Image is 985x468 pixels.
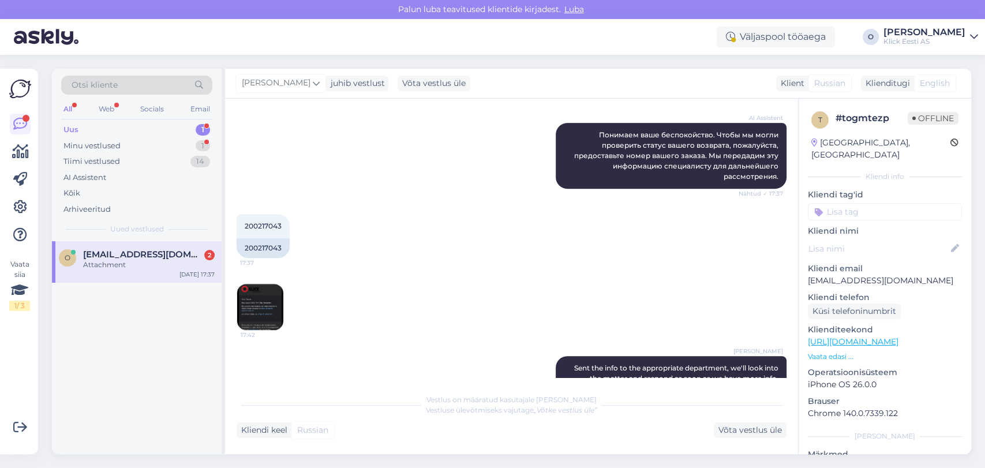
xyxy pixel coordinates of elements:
[190,156,210,167] div: 14
[808,351,962,362] p: Vaata edasi ...
[61,102,74,117] div: All
[808,336,898,347] a: [URL][DOMAIN_NAME]
[297,424,328,436] span: Russian
[808,448,962,460] p: Märkmed
[242,77,310,89] span: [PERSON_NAME]
[863,29,879,45] div: O
[240,259,283,267] span: 17:37
[808,324,962,336] p: Klienditeekond
[908,112,958,125] span: Offline
[138,102,166,117] div: Socials
[808,395,962,407] p: Brauser
[808,275,962,287] p: [EMAIL_ADDRESS][DOMAIN_NAME]
[808,407,962,420] p: Chrome 140.0.7339.122
[776,77,804,89] div: Klient
[534,406,597,414] i: „Võtke vestlus üle”
[717,27,835,47] div: Väljaspool tööaega
[63,204,111,215] div: Arhiveeritud
[72,79,118,91] span: Otsi kliente
[196,124,210,136] div: 1
[808,225,962,237] p: Kliendi nimi
[574,130,780,181] span: Понимаем ваше беспокойство. Чтобы мы могли проверить статус вашего возврата, пожалуйста, предоста...
[808,379,962,391] p: iPhone OS 26.0.0
[883,28,965,37] div: [PERSON_NAME]
[808,431,962,441] div: [PERSON_NAME]
[808,304,901,319] div: Küsi telefoninumbrit
[883,28,978,46] a: [PERSON_NAME]Klick Eesti AS
[398,76,470,91] div: Võta vestlus üle
[920,77,950,89] span: English
[818,115,822,124] span: t
[836,111,908,125] div: # togmtezp
[241,331,284,339] span: 17:42
[179,270,215,279] div: [DATE] 17:37
[326,77,385,89] div: juhib vestlust
[808,366,962,379] p: Operatsioonisüsteem
[811,137,950,161] div: [GEOGRAPHIC_DATA], [GEOGRAPHIC_DATA]
[63,140,121,152] div: Minu vestlused
[63,172,106,184] div: AI Assistent
[808,242,949,255] input: Lisa nimi
[808,189,962,201] p: Kliendi tag'id
[814,77,845,89] span: Russian
[188,102,212,117] div: Email
[739,189,783,198] span: Nähtud ✓ 17:37
[9,78,31,100] img: Askly Logo
[740,114,783,122] span: AI Assistent
[861,77,910,89] div: Klienditugi
[237,238,290,258] div: 200217043
[426,395,597,404] span: Vestlus on määratud kasutajale [PERSON_NAME]
[9,301,30,311] div: 1 / 3
[110,224,164,234] span: Uued vestlused
[237,424,287,436] div: Kliendi keel
[808,203,962,220] input: Lisa tag
[63,156,120,167] div: Tiimi vestlused
[245,222,282,230] span: 200217043
[714,422,786,438] div: Võta vestlus üle
[83,260,215,270] div: Attachment
[733,347,783,355] span: [PERSON_NAME]
[574,364,780,383] span: Sent the info to the appropriate department, we'll look into the matter and respond as soon as we...
[204,250,215,260] div: 2
[808,291,962,304] p: Kliendi telefon
[883,37,965,46] div: Klick Eesti AS
[808,171,962,182] div: Kliendi info
[561,4,587,14] span: Luba
[426,406,597,414] span: Vestluse ülevõtmiseks vajutage
[83,249,203,260] span: olezhka.larin.2706@gmail.com
[63,124,78,136] div: Uus
[96,102,117,117] div: Web
[808,263,962,275] p: Kliendi email
[196,140,210,152] div: 1
[63,188,80,199] div: Kõik
[237,284,283,330] img: Attachment
[65,253,70,262] span: o
[9,259,30,311] div: Vaata siia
